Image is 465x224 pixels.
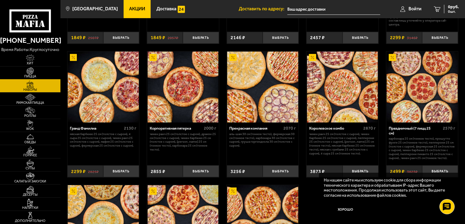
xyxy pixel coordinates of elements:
span: Войти [409,7,422,11]
span: 2070 г [284,126,296,131]
button: Выбрать [263,32,299,44]
a: АкционныйГранд Фамилиа [67,52,139,123]
p: Чикен Ранч 25 см (толстое с сыром), Чикен Барбекю 25 см (толстое с сыром), Пепперони 25 см (толст... [309,132,376,156]
button: Выбрать [343,32,378,44]
span: 2457 ₽ [310,35,325,40]
img: Прекрасная компания [227,52,298,123]
s: 2057 ₽ [168,35,178,40]
p: На нашем сайте мы используем cookie для сбора информации технического характера и обрабатываем IP... [324,178,450,198]
img: Акционный [149,54,157,61]
div: Праздничный (7 пицц 25 см) [389,126,441,135]
img: Акционный [229,188,237,195]
span: Доставить по адресу: [239,7,287,11]
a: АкционныйПрекрасная компания [227,52,299,123]
span: 3256 ₽ [231,169,245,174]
img: Праздничный (7 пицц 25 см) [387,52,458,123]
span: Акции [129,7,145,11]
img: Акционный [389,54,396,61]
button: Выбрать [263,165,299,177]
s: 2507 ₽ [88,35,99,40]
span: 2499 ₽ [390,169,405,174]
span: 0 руб. [448,5,459,9]
span: 2855 ₽ [151,169,165,174]
img: 15daf4d41897b9f0e9f617042186c801.svg [178,6,185,13]
div: Королевское комбо [309,126,362,131]
s: 2825 ₽ [88,169,99,174]
img: Акционный [70,54,77,61]
p: Аль-Шам 30 см (тонкое тесто), Фермерская 30 см (тонкое тесто), Карбонара 30 см (толстое с сыром),... [229,132,296,148]
span: 2870 г [363,126,376,131]
span: 2299 ₽ [390,35,405,40]
span: 2299 ₽ [71,169,86,174]
img: Акционный [229,54,237,61]
span: 0 шт. [448,10,459,13]
button: Выбрать [422,32,458,44]
img: Акционный [70,188,77,195]
a: АкционныйКорпоративная пятерка [147,52,219,123]
span: [GEOGRAPHIC_DATA] [72,7,118,11]
span: 2000 г [204,126,216,131]
p: Карбонара 25 см (тонкое тесто), Прошутто Фунги 25 см (тонкое тесто), Пепперони 25 см (толстое с с... [389,137,455,160]
img: Корпоративная пятерка [148,52,219,123]
div: Гранд Фамилиа [70,126,122,131]
img: Королевское комбо [307,52,378,123]
div: Корпоративная пятерка [150,126,202,131]
button: Выбрать [422,165,458,177]
span: 3873 ₽ [310,169,325,174]
a: АкционныйКоролевское комбо [306,52,378,123]
button: Выбрать [343,165,378,177]
button: Выбрать [183,32,219,44]
span: 1849 ₽ [71,35,86,40]
s: 3823 ₽ [407,169,418,174]
a: АкционныйПраздничный (7 пицц 25 см) [386,52,458,123]
p: Чикен Ранч 25 см (толстое с сыром), Дракон 25 см (толстое с сыром), Чикен Барбекю 25 см (толстое ... [150,132,216,152]
img: Гранд Фамилиа [68,52,139,123]
img: Акционный [149,188,157,195]
div: Прекрасная компания [229,126,282,131]
p: Мясная Барбекю 25 см (толстое с сыром), 4 сыра 25 см (толстое с сыром), Чикен Ранч 25 см (толстое... [70,132,136,148]
s: 3146 ₽ [407,35,418,40]
input: Ваш адрес доставки [287,4,380,15]
img: Акционный [309,54,316,61]
button: Выбрать [103,32,139,44]
button: Хорошо [324,202,368,217]
span: 2146 ₽ [231,35,245,40]
button: Выбрать [183,165,219,177]
span: 2130 г [124,126,136,131]
span: 1849 ₽ [151,35,165,40]
button: Выбрать [103,165,139,177]
span: 2570 г [443,126,456,131]
span: Доставка [156,7,176,11]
